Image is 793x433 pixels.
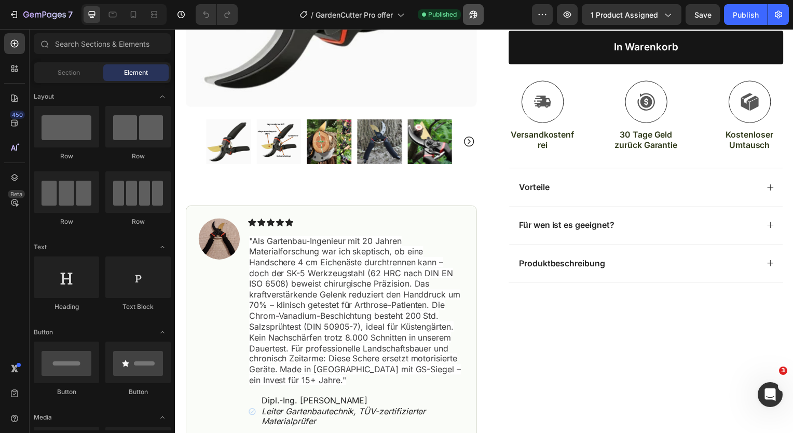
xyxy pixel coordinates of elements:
[74,208,288,359] span: "Als Gartenbau-Ingenieur mit 20 Jahren Materialforschung war ich skeptisch, ob eine Handschere 4 ...
[87,380,252,401] i: Leiter Gartenbautechnik, TÜV-zertifizierter Materialprüfer
[591,9,658,20] span: 1 product assigned
[337,101,403,123] p: Versandkostenfrei
[758,382,783,407] iframe: Intercom live chat
[724,4,768,25] button: Publish
[694,10,712,19] span: Save
[175,29,793,433] iframe: Design area
[10,111,25,119] div: 450
[34,242,47,252] span: Text
[68,8,73,21] p: 7
[196,4,238,25] div: Undo/Redo
[87,369,290,401] p: Dipl.-Ing. [PERSON_NAME]
[290,107,302,119] button: Carousel Next Arrow
[34,413,52,422] span: Media
[582,4,681,25] button: 1 product assigned
[34,328,53,337] span: Button
[8,190,25,198] div: Beta
[105,387,171,397] div: Button
[23,191,65,232] img: gempages_578863101407920763-7697a14f-9b4e-4739-beaa-c20cc08ae9bb.png
[441,101,507,123] p: 30 Tage Geld zurück Garantie
[442,12,507,25] div: In Warenkorb
[34,302,99,312] div: Heading
[34,152,99,161] div: Row
[34,33,171,54] input: Search Sections & Elements
[545,101,611,123] p: Kostenloser Umtausch
[105,152,171,161] div: Row
[34,217,99,226] div: Row
[779,367,787,375] span: 3
[154,324,171,341] span: Toggle open
[686,4,720,25] button: Save
[34,387,99,397] div: Button
[105,217,171,226] div: Row
[346,231,433,241] p: Produktbeschreibung
[58,68,80,77] span: Section
[311,9,313,20] span: /
[428,10,457,19] span: Published
[154,239,171,255] span: Toggle open
[346,192,442,203] p: Für wen ist es geeignet?
[316,9,393,20] span: GardenCutter Pro offer
[154,409,171,426] span: Toggle open
[336,2,612,35] button: In Warenkorb
[124,68,148,77] span: Element
[154,88,171,105] span: Toggle open
[346,154,377,165] p: Vorteile
[4,4,77,25] button: 7
[105,302,171,312] div: Text Block
[733,9,759,20] div: Publish
[34,92,54,101] span: Layout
